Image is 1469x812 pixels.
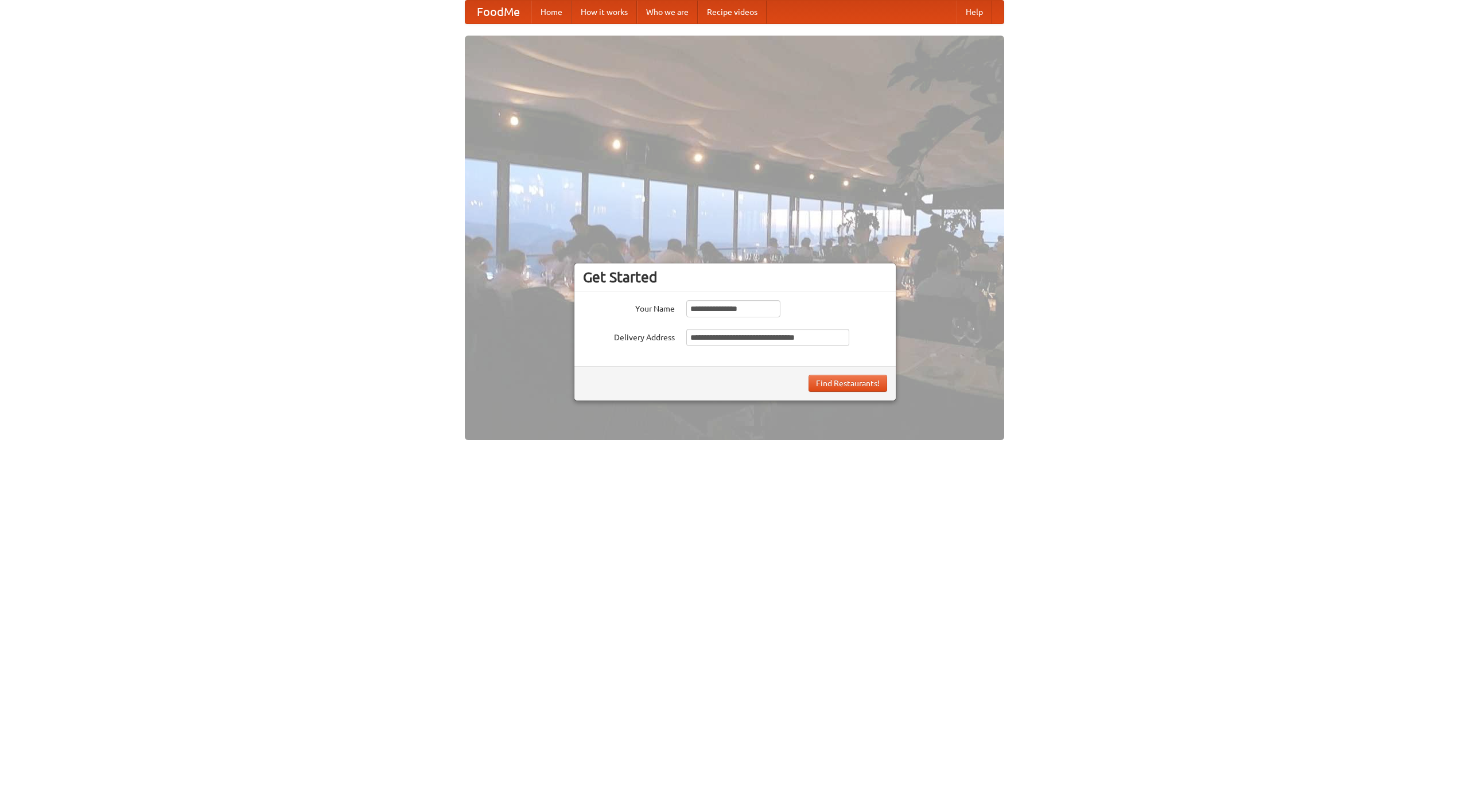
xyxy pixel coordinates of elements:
a: Recipe videos [698,1,767,24]
h3: Get Started [583,269,887,286]
a: How it works [572,1,637,24]
a: FoodMe [465,1,531,24]
a: Who we are [637,1,698,24]
a: Help [957,1,992,24]
button: Find Restaurants! [809,375,887,392]
label: Your Name [583,300,675,314]
label: Delivery Address [583,329,675,343]
a: Home [531,1,572,24]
